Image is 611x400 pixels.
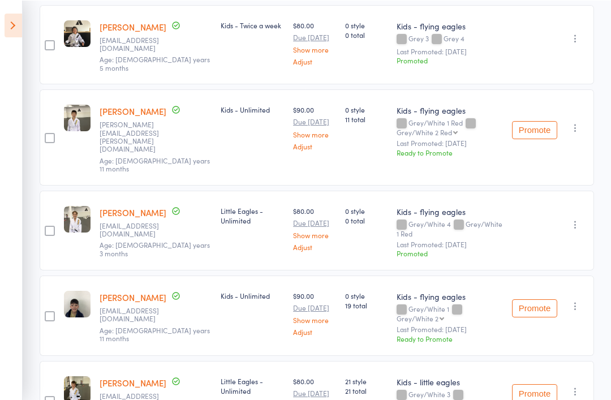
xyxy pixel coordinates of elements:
div: Grey/White 2 [397,314,438,321]
span: 21 style [345,376,387,385]
small: rob@cancerfitaustralia.com.au [100,36,173,52]
a: Adjust [293,57,336,64]
small: kmfreitas88@gmail.com [100,221,173,238]
span: 0 style [345,20,387,29]
div: Kids - little eagles [397,376,503,387]
div: Grey/White 1 Red [397,118,503,135]
div: Grey/White 4 [397,220,503,236]
small: Due [DATE] [293,303,336,311]
small: Last Promoted: [DATE] [397,47,503,55]
button: Promote [512,299,557,317]
a: [PERSON_NAME] [100,206,166,218]
a: Show more [293,45,336,53]
img: image1707288358.png [64,205,91,232]
small: Last Promoted: [DATE] [397,325,503,333]
a: Adjust [293,243,336,250]
div: Kids - Unlimited [221,104,284,114]
div: Ready to Promote [397,147,503,157]
div: $80.00 [293,205,336,250]
img: image1675144185.png [64,20,91,46]
span: Grey/White 1 Red [397,218,502,238]
small: nataliestanic@hotmail.com [100,306,173,322]
small: Last Promoted: [DATE] [397,240,503,248]
a: [PERSON_NAME] [100,376,166,388]
span: 0 total [345,29,387,39]
span: 21 total [345,385,387,395]
span: 19 total [345,300,387,309]
a: Show more [293,316,336,323]
a: [PERSON_NAME] [100,105,166,117]
div: Grey/White 2 Red [397,128,452,135]
span: 0 style [345,104,387,114]
div: $80.00 [293,20,336,64]
span: 11 total [345,114,387,123]
div: Kids - Unlimited [221,290,284,300]
small: Last Promoted: [DATE] [397,139,503,147]
button: Promote [512,121,557,139]
small: Due [DATE] [293,218,336,226]
a: Show more [293,231,336,238]
small: Due [DATE] [293,117,336,125]
div: Ready to Promote [397,333,503,343]
div: Kids - flying eagles [397,290,503,302]
span: Age: [DEMOGRAPHIC_DATA] years 11 months [100,325,210,342]
small: Due [DATE] [293,33,336,41]
div: $90.00 [293,104,336,149]
span: Age: [DEMOGRAPHIC_DATA] years 5 months [100,54,210,71]
span: 0 style [345,205,387,215]
a: Adjust [293,328,336,335]
div: Promoted [397,55,503,64]
div: Grey 3 [397,34,503,44]
span: 0 style [345,290,387,300]
a: [PERSON_NAME] [100,20,166,32]
div: $90.00 [293,290,336,335]
a: Show more [293,130,336,137]
div: Little Eagles - Unlimited [221,205,284,225]
img: image1676266951.png [64,104,91,131]
div: Kids - Twice a week [221,20,284,29]
div: Little Eagles - Unlimited [221,376,284,395]
a: [PERSON_NAME] [100,291,166,303]
img: image1720827988.png [64,290,91,317]
div: Grey/White 1 [397,304,503,321]
span: Grey 4 [444,33,464,42]
small: Due [DATE] [293,389,336,397]
span: Age: [DEMOGRAPHIC_DATA] years 3 months [100,239,210,257]
small: Spada.louise@gmail.com [100,120,173,153]
a: Adjust [293,142,336,149]
span: Age: [DEMOGRAPHIC_DATA] years 11 months [100,155,210,173]
div: Kids - flying eagles [397,20,503,31]
div: Kids - flying eagles [397,104,503,115]
span: 0 total [345,215,387,225]
div: Kids - flying eagles [397,205,503,217]
div: Promoted [397,248,503,257]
